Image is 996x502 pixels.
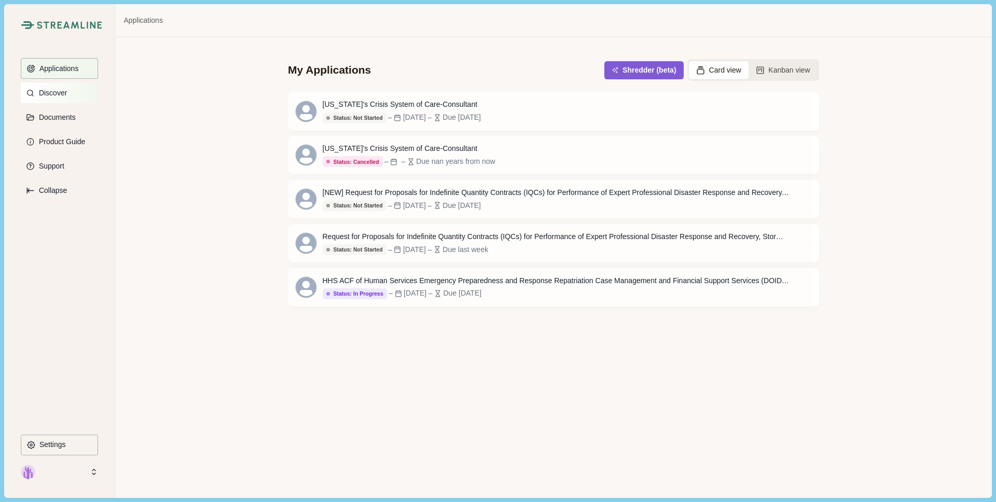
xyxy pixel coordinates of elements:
[427,200,432,211] div: –
[388,112,392,123] div: –
[36,64,79,73] p: Applications
[288,224,819,262] a: Request for Proposals for Indefinite Quantity Contracts (IQCs) for Performance of Expert Professi...
[323,200,386,211] button: Status: Not Started
[296,277,316,298] svg: avatar
[403,112,426,123] div: [DATE]
[326,246,383,253] div: Status: Not Started
[296,101,316,122] svg: avatar
[288,180,819,218] a: [NEW] Request for Proposals for Indefinite Quantity Contracts (IQCs) for Performance of Expert Pr...
[800,146,834,164] button: Open
[384,156,389,167] div: –
[296,189,316,210] svg: avatar
[288,268,819,306] a: HHS ACF of Human Services Emergency Preparedness and Response Repatriation Case Management and Fi...
[21,131,98,152] button: Product Guide
[21,58,98,79] button: Applications
[689,61,749,79] button: Card view
[442,200,481,211] div: Due [DATE]
[326,159,379,165] div: Status: Cancelled
[800,278,834,296] button: Open
[323,244,386,255] button: Status: Not Started
[403,200,426,211] div: [DATE]
[323,275,790,286] div: HHS ACF of Human Services Emergency Preparedness and Response Repatriation Case Management and Fi...
[442,244,488,255] div: Due last week
[35,186,67,195] p: Collapse
[443,288,481,299] div: Due [DATE]
[35,89,67,97] p: Discover
[404,288,426,299] div: [DATE]
[416,156,495,167] div: Due nan years from now
[35,137,86,146] p: Product Guide
[323,187,790,198] div: [NEW] Request for Proposals for Indefinite Quantity Contracts (IQCs) for Performance of Expert Pr...
[21,435,98,455] button: Settings
[800,190,834,208] button: Open
[428,288,433,299] div: –
[35,162,64,171] p: Support
[604,61,683,79] button: Shredder (beta)
[21,435,98,459] a: Settings
[21,465,35,479] img: profile picture
[37,21,102,29] img: Streamline Climate Logo
[388,200,392,211] div: –
[35,113,76,122] p: Documents
[21,21,98,29] a: Streamline Climate LogoStreamline Climate Logo
[326,290,383,297] div: Status: In Progress
[288,92,819,130] a: [US_STATE]'s Crisis System of Care-ConsultantStatus: Not Started–[DATE]–Due [DATE]
[323,156,383,167] button: Status: Cancelled
[21,180,98,201] button: Expand
[323,288,387,299] button: Status: In Progress
[21,107,98,128] button: Documents
[323,113,386,123] button: Status: Not Started
[21,21,34,29] img: Streamline Climate Logo
[403,244,426,255] div: [DATE]
[427,112,432,123] div: –
[36,440,66,449] p: Settings
[123,15,163,26] a: Applications
[21,156,98,176] button: Support
[389,288,393,299] div: –
[323,99,481,110] div: [US_STATE]'s Crisis System of Care-Consultant
[326,202,383,209] div: Status: Not Started
[323,143,495,154] div: [US_STATE]'s Crisis System of Care-Consultant
[21,82,98,103] button: Discover
[288,63,371,77] div: My Applications
[800,102,834,120] button: Open
[749,61,818,79] button: Kanban view
[442,112,481,123] div: Due [DATE]
[296,145,316,165] svg: avatar
[296,233,316,254] svg: avatar
[323,231,790,242] div: Request for Proposals for Indefinite Quantity Contracts (IQCs) for Performance of Expert Professi...
[388,244,392,255] div: –
[800,234,834,252] button: Open
[288,136,819,174] a: [US_STATE]'s Crisis System of Care-ConsultantStatus: Cancelled––Due nan years from now
[427,244,432,255] div: –
[326,115,383,121] div: Status: Not Started
[401,156,405,167] div: –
